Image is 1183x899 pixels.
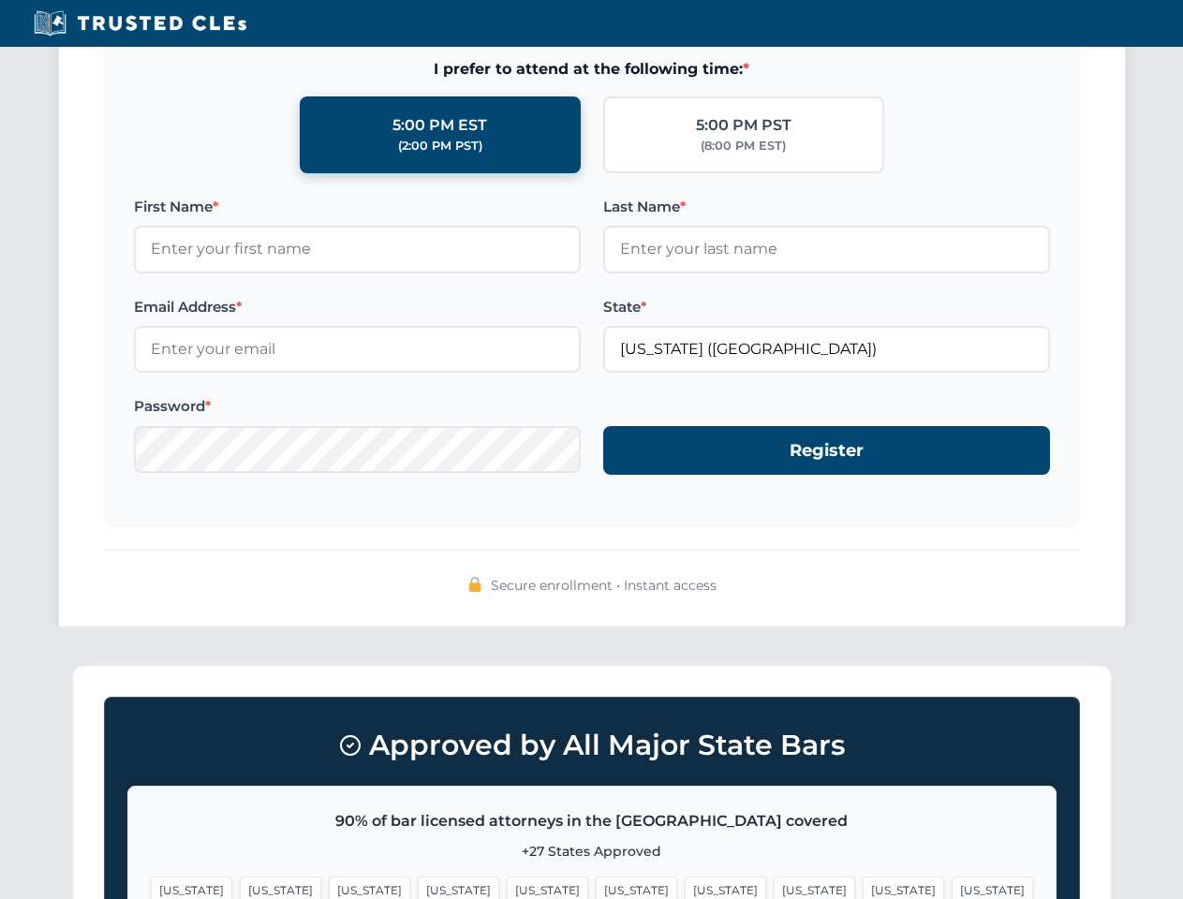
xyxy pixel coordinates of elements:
[392,113,487,138] div: 5:00 PM EST
[467,577,482,592] img: 🔒
[696,113,791,138] div: 5:00 PM PST
[134,196,581,218] label: First Name
[151,841,1033,862] p: +27 States Approved
[398,137,482,155] div: (2:00 PM PST)
[603,296,1050,318] label: State
[603,426,1050,476] button: Register
[134,395,581,418] label: Password
[603,196,1050,218] label: Last Name
[127,720,1057,771] h3: Approved by All Major State Bars
[134,226,581,273] input: Enter your first name
[134,326,581,373] input: Enter your email
[134,57,1050,81] span: I prefer to attend at the following time:
[701,137,786,155] div: (8:00 PM EST)
[603,326,1050,373] input: Arizona (AZ)
[28,9,252,37] img: Trusted CLEs
[491,575,717,596] span: Secure enrollment • Instant access
[134,296,581,318] label: Email Address
[603,226,1050,273] input: Enter your last name
[151,809,1033,833] p: 90% of bar licensed attorneys in the [GEOGRAPHIC_DATA] covered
